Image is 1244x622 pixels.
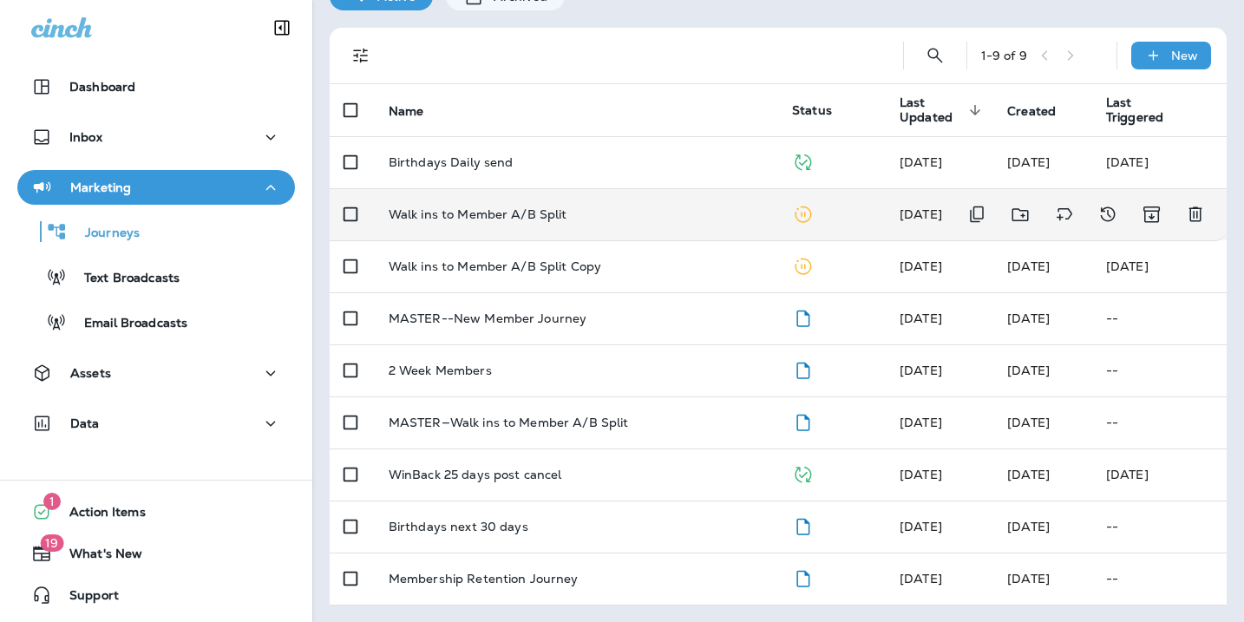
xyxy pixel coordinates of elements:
[1047,197,1082,232] button: Add tags
[1171,49,1198,62] p: New
[1178,197,1213,232] button: Delete
[900,519,942,534] span: Unknown
[900,467,942,482] span: Unknown
[1007,104,1056,119] span: Created
[1007,467,1050,482] span: Unknown
[792,413,814,429] span: Draft
[344,38,378,73] button: Filters
[389,104,424,119] span: Name
[959,197,994,232] button: Duplicate
[1090,197,1125,232] button: View Changelog
[1106,95,1163,125] span: Last Triggered
[389,363,492,377] p: 2 Week Members
[70,180,131,194] p: Marketing
[1106,520,1213,534] p: --
[17,304,295,340] button: Email Broadcasts
[69,80,135,94] p: Dashboard
[918,38,953,73] button: Search Journeys
[1007,103,1078,119] span: Created
[17,356,295,390] button: Assets
[1092,240,1227,292] td: [DATE]
[1106,416,1213,429] p: --
[389,311,587,325] p: MASTER--New Member Journey
[900,206,942,222] span: Grayston Leonard
[389,103,447,119] span: Name
[900,311,942,326] span: Grayston Leonard
[67,316,187,332] p: Email Broadcasts
[258,10,306,45] button: Collapse Sidebar
[1092,136,1227,188] td: [DATE]
[900,415,942,430] span: Unknown
[792,102,832,118] span: Status
[792,569,814,585] span: Draft
[389,155,514,169] p: Birthdays Daily send
[389,416,629,429] p: MASTER—Walk ins to Member A/B Split
[1134,197,1169,232] button: Archive
[17,259,295,295] button: Text Broadcasts
[981,49,1027,62] div: 1 - 9 of 9
[1007,259,1050,274] span: Grayston Leonard
[40,534,63,552] span: 19
[792,205,814,220] span: Paused
[17,69,295,104] button: Dashboard
[1106,363,1213,377] p: --
[1007,363,1050,378] span: Grayston Leonard
[389,468,562,481] p: WinBack 25 days post cancel
[792,361,814,376] span: Draft
[69,130,102,144] p: Inbox
[70,366,111,380] p: Assets
[900,259,942,274] span: Grayston Leonard
[43,493,61,510] span: 1
[900,154,942,170] span: Unknown
[1106,572,1213,586] p: --
[900,363,942,378] span: Grayston Leonard
[389,520,528,534] p: Birthdays next 30 days
[389,572,579,586] p: Membership Retention Journey
[52,547,142,567] span: What's New
[1007,415,1050,430] span: Unknown
[17,578,295,612] button: Support
[1106,311,1213,325] p: --
[17,494,295,529] button: 1Action Items
[1007,154,1050,170] span: Unknown
[17,536,295,571] button: 19What's New
[792,465,814,481] span: Published
[900,95,986,125] span: Last Updated
[1007,311,1050,326] span: Unknown
[389,207,567,221] p: Walk ins to Member A/B Split
[792,257,814,272] span: Paused
[17,170,295,205] button: Marketing
[1106,95,1186,125] span: Last Triggered
[1092,448,1227,501] td: [DATE]
[792,309,814,324] span: Draft
[67,271,180,287] p: Text Broadcasts
[792,517,814,533] span: Draft
[792,153,814,168] span: Published
[17,120,295,154] button: Inbox
[52,505,146,526] span: Action Items
[1007,571,1050,586] span: Unknown
[70,416,100,430] p: Data
[17,213,295,250] button: Journeys
[1007,519,1050,534] span: Unknown
[389,259,602,273] p: Walk ins to Member A/B Split Copy
[68,226,140,242] p: Journeys
[1003,197,1038,232] button: Move to folder
[900,95,964,125] span: Last Updated
[17,406,295,441] button: Data
[52,588,119,609] span: Support
[900,571,942,586] span: Unknown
